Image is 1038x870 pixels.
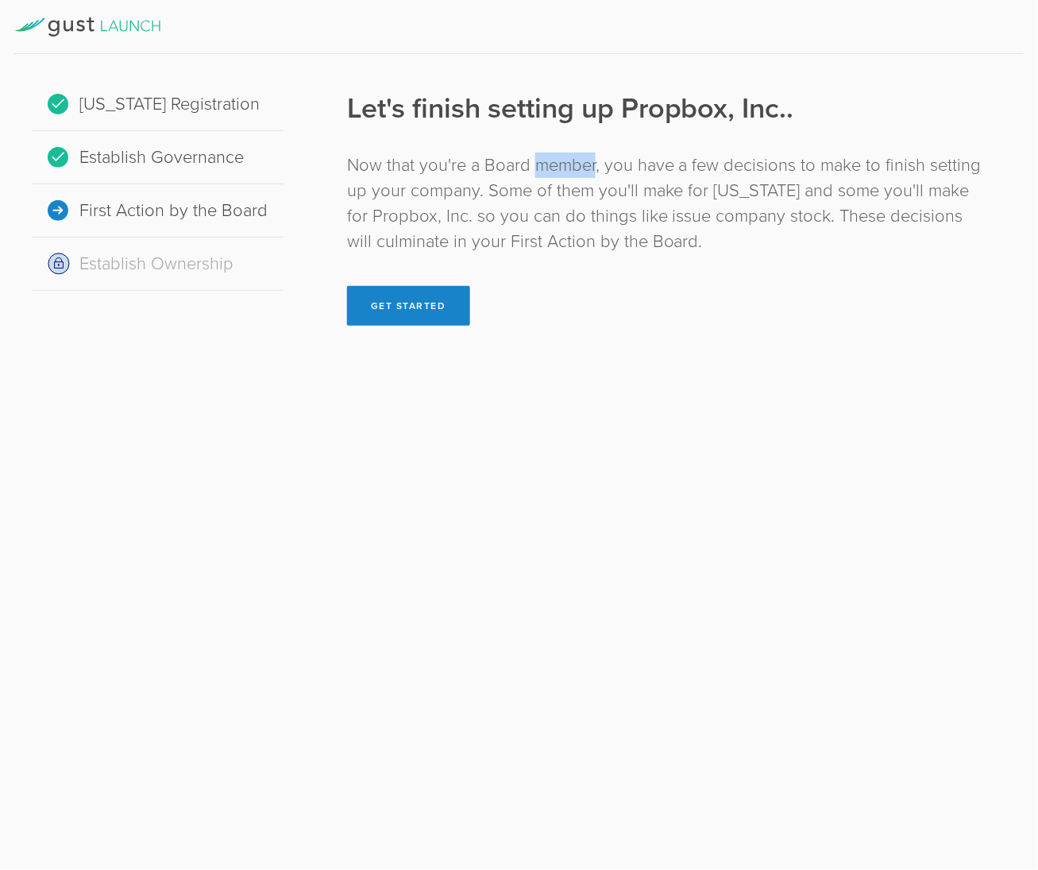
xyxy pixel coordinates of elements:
[347,153,985,254] div: Now that you're a Board member, you have a few decisions to make to finish setting up your compan...
[32,131,284,184] div: Establish Governance
[32,78,284,131] div: [US_STATE] Registration
[32,238,284,291] div: Establish Ownership
[32,184,284,238] div: First Action by the Board
[347,286,470,326] button: Get Started
[347,89,985,129] h1: Let's finish setting up Propbox, Inc..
